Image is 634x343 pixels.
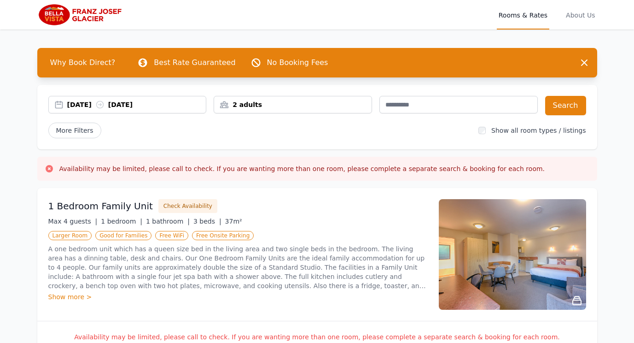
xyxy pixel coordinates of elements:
span: Good for Families [95,231,151,240]
span: Free WiFi [155,231,188,240]
h3: Availability may be limited, please call to check. If you are wanting more than one room, please ... [59,164,545,173]
span: More Filters [48,123,101,138]
label: Show all room types / listings [491,127,586,134]
span: 37m² [225,218,242,225]
span: Why Book Direct? [43,53,123,72]
p: A one bedroom unit which has a queen size bed in the living area and two single beds in the bedro... [48,244,428,290]
span: Max 4 guests | [48,218,98,225]
span: 3 beds | [193,218,221,225]
button: Search [545,96,586,115]
p: No Booking Fees [267,57,328,68]
button: Check Availability [158,199,217,213]
div: 2 adults [214,100,372,109]
span: 1 bedroom | [101,218,142,225]
img: Bella Vista Franz Josef Glacier [37,4,126,26]
span: Free Onsite Parking [192,231,254,240]
div: [DATE] [DATE] [67,100,206,109]
p: Best Rate Guaranteed [154,57,235,68]
p: Availability may be limited, please call to check. If you are wanting more than one room, please ... [48,332,586,342]
div: Show more > [48,292,428,302]
span: Larger Room [48,231,92,240]
span: 1 bathroom | [146,218,190,225]
h3: 1 Bedroom Family Unit [48,200,153,213]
